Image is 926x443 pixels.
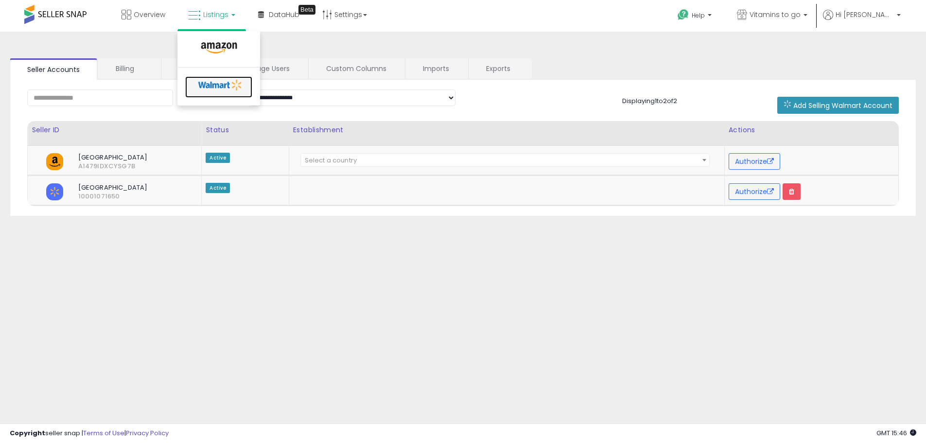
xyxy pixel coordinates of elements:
[206,153,230,163] span: Active
[777,97,899,114] button: Add Selling Walmart Account
[71,183,180,192] span: [GEOGRAPHIC_DATA]
[836,10,894,19] span: Hi [PERSON_NAME]
[823,10,901,32] a: Hi [PERSON_NAME]
[32,125,197,135] div: Seller ID
[293,125,720,135] div: Establishment
[71,153,180,162] span: [GEOGRAPHIC_DATA]
[71,162,89,171] span: A1479IDXCYSG7B
[206,125,284,135] div: Status
[405,58,467,79] a: Imports
[83,428,124,438] a: Terms of Use
[622,96,677,106] span: Displaying 1 to 2 of 2
[46,153,63,170] img: amazon.png
[677,9,689,21] i: Get Help
[10,428,45,438] strong: Copyright
[729,153,780,170] button: Authorize
[692,11,705,19] span: Help
[10,58,97,80] a: Seller Accounts
[750,10,801,19] span: Vitamins to go
[126,428,169,438] a: Privacy Policy
[269,10,299,19] span: DataHub
[46,183,63,200] img: walmart.png
[309,58,404,79] a: Custom Columns
[203,10,228,19] span: Listings
[134,10,165,19] span: Overview
[71,192,89,201] span: 10001071650
[670,1,721,32] a: Help
[98,58,160,79] a: Billing
[793,101,892,110] span: Add Selling Walmart Account
[161,58,223,79] a: General
[305,156,357,165] span: Select a country
[206,183,230,193] span: Active
[729,125,894,135] div: Actions
[10,429,169,438] div: seller snap | |
[729,183,780,200] button: Authorize
[225,58,307,79] a: Manage Users
[469,58,531,79] a: Exports
[298,5,315,15] div: Tooltip anchor
[876,428,916,438] span: 2025-09-9 15:46 GMT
